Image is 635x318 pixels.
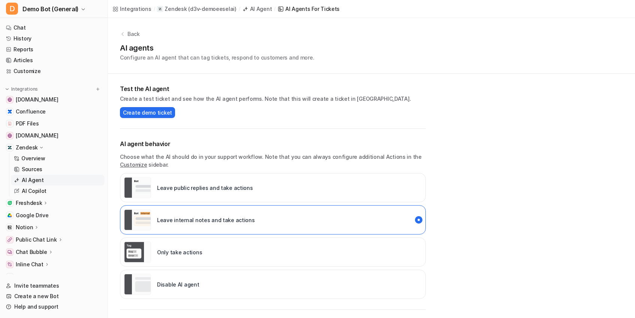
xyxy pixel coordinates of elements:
[7,213,12,218] img: Google Drive
[120,139,426,148] p: AI agent behavior
[157,216,255,224] p: Leave internal notes and take actions
[120,161,147,168] a: Customize
[124,209,151,230] img: Leave internal notes and take actions
[16,261,43,268] p: Inline Chat
[95,87,100,92] img: menu_add.svg
[22,166,42,173] p: Sources
[120,84,426,93] h2: Test the AI agent
[120,153,426,169] p: Choose what the AI should do in your support workflow. Note that you can always configure additio...
[16,248,47,256] p: Chat Bubble
[120,95,426,103] p: Create a test ticket and see how the AI agent performs. Note that this will create a ticket in [G...
[3,106,105,117] a: ConfluenceConfluence
[16,273,30,281] p: Slack
[127,30,140,38] p: Back
[3,118,105,129] a: PDF FilesPDF Files
[120,205,426,234] div: live::internal_reply
[124,242,151,263] img: Only take actions
[16,224,33,231] p: Notion
[7,133,12,138] img: www.airbnb.com
[112,5,151,13] a: Integrations
[11,186,105,196] a: AI Copilot
[3,302,105,312] a: Help and support
[16,199,42,207] p: Freshdesk
[123,109,172,116] span: Create demo ticket
[7,201,12,205] img: Freshdesk
[120,42,314,54] h1: AI agents
[16,132,58,139] span: [DOMAIN_NAME]
[3,55,105,66] a: Articles
[22,187,46,195] p: AI Copilot
[165,5,187,13] p: Zendesk
[120,107,175,118] button: Create demo ticket
[7,262,12,267] img: Inline Chat
[16,96,58,103] span: [DOMAIN_NAME]
[7,225,12,230] img: Notion
[157,184,253,192] p: Leave public replies and take actions
[120,5,151,13] div: Integrations
[16,120,39,127] span: PDF Files
[157,248,202,256] p: Only take actions
[11,86,38,92] p: Integrations
[21,155,45,162] p: Overview
[3,281,105,291] a: Invite teammates
[7,250,12,254] img: Chat Bubble
[120,270,426,299] div: paused::disabled
[3,33,105,44] a: History
[239,6,240,12] span: /
[7,237,12,242] img: Public Chat Link
[7,97,12,102] img: www.atlassian.com
[16,108,46,115] span: Confluence
[120,173,426,202] div: live::external_reply
[3,210,105,221] a: Google DriveGoogle Drive
[3,85,40,93] button: Integrations
[3,130,105,141] a: www.airbnb.com[DOMAIN_NAME]
[7,109,12,114] img: Confluence
[120,237,426,267] div: live::disabled
[3,66,105,76] a: Customize
[157,5,236,13] a: Zendesk(d3v-demoeeselai)
[7,121,12,126] img: PDF Files
[3,94,105,105] a: www.atlassian.com[DOMAIN_NAME]
[124,274,151,295] img: Disable AI agent
[154,6,155,12] span: /
[243,5,272,13] a: AI Agent
[22,4,79,14] span: Demo Bot (General)
[157,281,199,288] p: Disable AI agent
[6,3,18,15] span: D
[16,144,38,151] p: Zendesk
[188,5,236,13] p: ( d3v-demoeeselai )
[285,5,340,13] div: AI Agents for tickets
[3,291,105,302] a: Create a new Bot
[250,5,272,13] div: AI Agent
[7,145,12,150] img: Zendesk
[11,164,105,175] a: Sources
[4,87,10,92] img: expand menu
[11,153,105,164] a: Overview
[16,212,49,219] span: Google Drive
[3,44,105,55] a: Reports
[274,6,276,12] span: /
[22,176,44,184] p: AI Agent
[278,5,340,13] a: AI Agents for tickets
[11,175,105,185] a: AI Agent
[16,236,57,243] p: Public Chat Link
[3,22,105,33] a: Chat
[120,54,314,61] p: Configure an AI agent that can tag tickets, respond to customers and more.
[124,177,151,198] img: Leave public replies and take actions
